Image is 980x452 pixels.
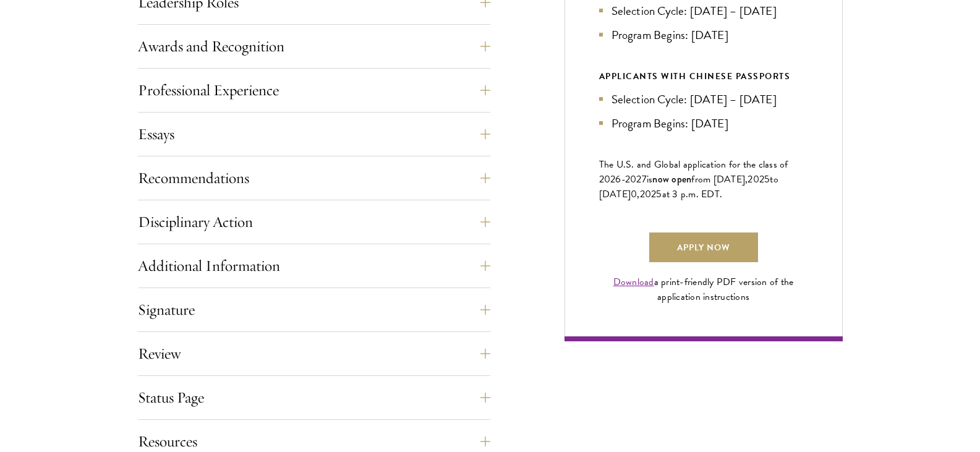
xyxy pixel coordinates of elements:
span: 7 [642,172,647,187]
li: Program Begins: [DATE] [599,26,808,44]
button: Signature [138,295,490,325]
span: 202 [640,187,657,202]
span: to [DATE] [599,172,778,202]
button: Awards and Recognition [138,32,490,61]
li: Selection Cycle: [DATE] – [DATE] [599,90,808,108]
button: Recommendations [138,163,490,193]
span: 0 [631,187,637,202]
a: Apply Now [649,232,758,262]
button: Additional Information [138,251,490,281]
span: , [637,187,639,202]
span: 6 [615,172,621,187]
span: 5 [764,172,770,187]
button: Status Page [138,383,490,412]
a: Download [613,275,654,289]
span: from [DATE], [691,172,748,187]
li: Program Begins: [DATE] [599,114,808,132]
span: 5 [656,187,662,202]
div: APPLICANTS WITH CHINESE PASSPORTS [599,69,808,84]
div: a print-friendly PDF version of the application instructions [599,275,808,304]
span: -202 [621,172,642,187]
span: The U.S. and Global application for the class of 202 [599,157,788,187]
button: Disciplinary Action [138,207,490,237]
span: at 3 p.m. EDT. [662,187,723,202]
span: 202 [748,172,764,187]
span: now open [652,172,691,186]
span: is [647,172,653,187]
button: Review [138,339,490,369]
button: Professional Experience [138,75,490,105]
button: Essays [138,119,490,149]
li: Selection Cycle: [DATE] – [DATE] [599,2,808,20]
